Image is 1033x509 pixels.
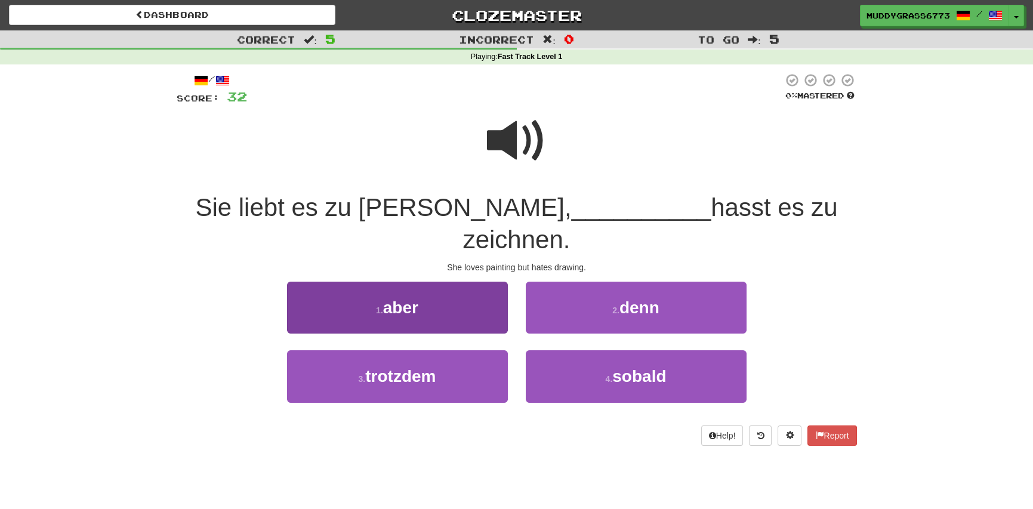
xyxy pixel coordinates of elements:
span: / [976,10,982,18]
div: Mastered [783,91,857,101]
span: : [748,35,761,45]
button: 1.aber [287,282,508,334]
div: / [177,73,247,88]
span: 0 [564,32,574,46]
small: 1 . [376,306,383,315]
span: Correct [237,33,295,45]
button: 3.trotzdem [287,350,508,402]
button: Round history (alt+y) [749,425,772,446]
span: Sie liebt es zu [PERSON_NAME], [195,193,571,221]
a: Dashboard [9,5,335,25]
span: 5 [325,32,335,46]
span: Score: [177,93,220,103]
span: __________ [572,193,711,221]
span: 32 [227,89,247,104]
button: 2.denn [526,282,747,334]
span: trotzdem [365,367,436,385]
span: To go [698,33,739,45]
div: She loves painting but hates drawing. [177,261,857,273]
span: sobald [612,367,666,385]
a: Clozemaster [353,5,680,26]
span: : [304,35,317,45]
a: MuddyGrass6773 / [860,5,1009,26]
small: 3 . [359,374,366,384]
small: 4 . [606,374,613,384]
span: Incorrect [459,33,534,45]
button: 4.sobald [526,350,747,402]
button: Report [807,425,856,446]
span: : [542,35,556,45]
span: MuddyGrass6773 [867,10,950,21]
span: 0 % [785,91,797,100]
span: denn [619,298,659,317]
span: 5 [769,32,779,46]
button: Help! [701,425,744,446]
strong: Fast Track Level 1 [498,53,563,61]
span: aber [383,298,418,317]
small: 2 . [612,306,619,315]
